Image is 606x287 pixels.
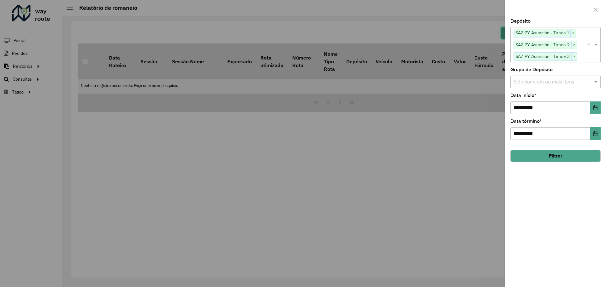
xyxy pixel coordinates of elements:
button: Filtrar [510,150,601,162]
span: × [570,29,576,37]
span: Clear all [587,41,593,49]
span: × [571,53,577,60]
label: Grupo de Depósito [510,66,553,73]
label: Data início [510,92,536,99]
button: Choose Date [590,101,601,114]
span: SAZ PY Asunción - Tanda 3 [514,53,571,60]
label: Data término [510,118,542,125]
span: SAZ PY Asunción - Tanda 2 [514,41,571,49]
span: SAZ PY Asunción - Tanda 1 [514,29,570,37]
label: Depósito [510,17,531,25]
button: Choose Date [590,127,601,140]
span: × [571,41,577,49]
